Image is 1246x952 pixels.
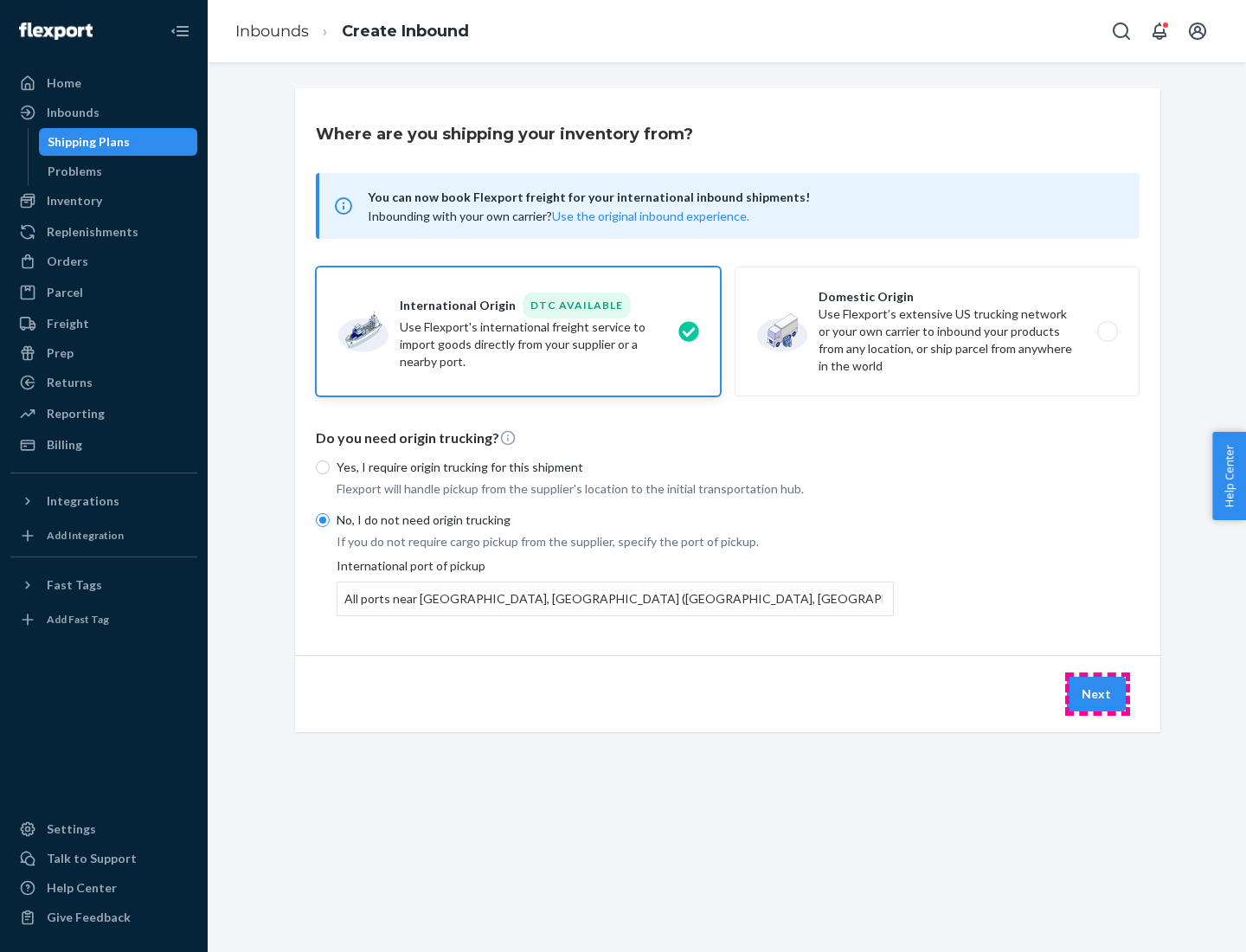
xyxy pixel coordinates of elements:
[10,279,197,306] a: Parcel
[337,533,894,550] p: If you do not require cargo pickup from the supplier, specify the port of pickup.
[163,14,197,48] button: Close Navigation
[10,339,197,367] a: Prep
[368,209,749,223] span: Inbounding with your own carrier?
[39,128,198,156] a: Shipping Plans
[47,74,81,92] div: Home
[1180,14,1215,48] button: Open account menu
[19,23,93,40] img: Flexport logo
[342,22,469,41] a: Create Inbound
[48,163,102,180] div: Problems
[10,187,197,215] a: Inventory
[47,612,109,627] div: Add Fast Tag
[316,428,1140,448] p: Do you need origin trucking?
[337,459,894,476] p: Yes, I require origin trucking for this shipment
[10,400,197,428] a: Reporting
[10,606,197,634] a: Add Fast Tag
[337,557,894,616] div: International port of pickup
[316,123,693,145] h3: Where are you shipping your inventory from?
[552,208,749,225] button: Use the original inbound experience.
[10,815,197,843] a: Settings
[10,571,197,599] button: Fast Tags
[337,480,894,498] p: Flexport will handle pickup from the supplier's location to the initial transportation hub.
[10,522,197,550] a: Add Integration
[47,374,93,391] div: Returns
[47,315,89,332] div: Freight
[47,492,119,510] div: Integrations
[47,850,137,867] div: Talk to Support
[235,22,309,41] a: Inbounds
[10,487,197,515] button: Integrations
[10,218,197,246] a: Replenishments
[10,904,197,931] button: Give Feedback
[47,405,105,422] div: Reporting
[47,223,138,241] div: Replenishments
[10,248,197,275] a: Orders
[47,253,88,270] div: Orders
[368,187,1119,208] span: You can now book Flexport freight for your international inbound shipments!
[10,431,197,459] a: Billing
[47,576,102,594] div: Fast Tags
[47,909,131,926] div: Give Feedback
[47,344,74,362] div: Prep
[316,460,330,474] input: Yes, I require origin trucking for this shipment
[1142,14,1177,48] button: Open notifications
[47,820,96,838] div: Settings
[39,158,198,185] a: Problems
[337,511,894,529] p: No, I do not need origin trucking
[47,436,82,453] div: Billing
[10,69,197,97] a: Home
[48,133,130,151] div: Shipping Plans
[222,6,483,57] ol: breadcrumbs
[10,874,197,902] a: Help Center
[47,879,117,897] div: Help Center
[47,528,124,543] div: Add Integration
[10,99,197,126] a: Inbounds
[47,284,83,301] div: Parcel
[1104,14,1139,48] button: Open Search Box
[10,845,197,872] a: Talk to Support
[47,192,102,209] div: Inventory
[1212,432,1246,520] button: Help Center
[1067,677,1126,711] button: Next
[316,513,330,527] input: No, I do not need origin trucking
[10,369,197,396] a: Returns
[10,310,197,338] a: Freight
[47,104,100,121] div: Inbounds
